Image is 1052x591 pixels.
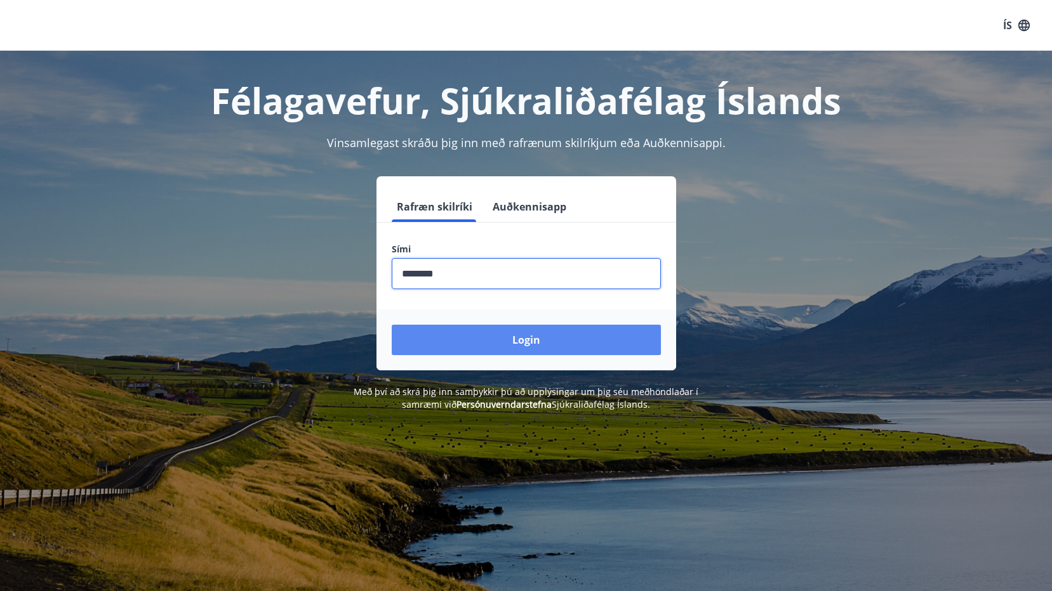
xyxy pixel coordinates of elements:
button: Login [392,325,661,355]
button: Auðkennisapp [488,192,571,222]
button: ÍS [996,14,1037,37]
a: Persónuverndarstefna [456,398,552,410]
span: Með því að skrá þig inn samþykkir þú að upplýsingar um þig séu meðhöndlaðar í samræmi við Sjúkral... [354,386,698,410]
label: Sími [392,243,661,256]
span: Vinsamlegast skráðu þig inn með rafrænum skilríkjum eða Auðkennisappi. [327,135,726,150]
h1: Félagavefur, Sjúkraliðafélag Íslands [84,76,968,124]
button: Rafræn skilríki [392,192,477,222]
